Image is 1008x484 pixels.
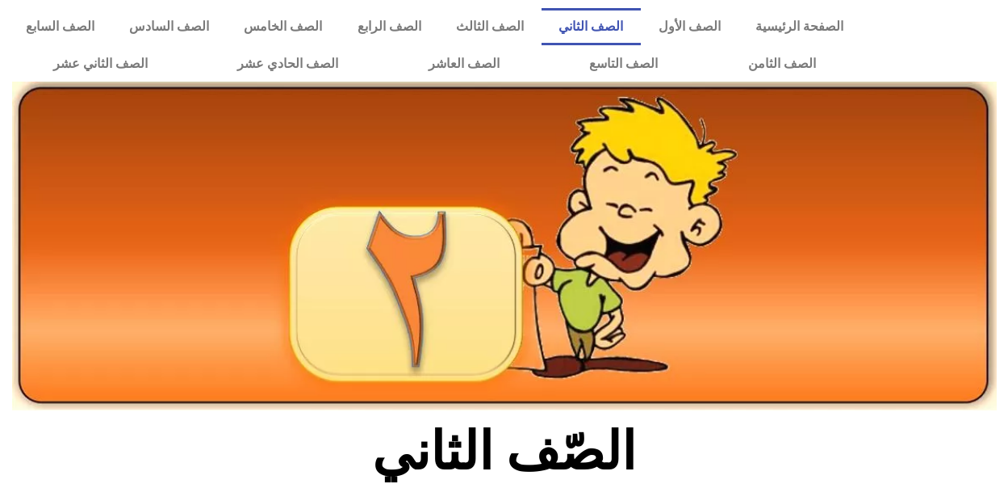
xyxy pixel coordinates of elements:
h2: الصّف الثاني [237,420,771,483]
a: الصف الأول [641,8,738,45]
a: الصف الرابع [340,8,438,45]
a: الصف العاشر [383,45,545,82]
a: الصف الثالث [438,8,541,45]
a: الصف الثاني [542,8,641,45]
a: الصفحة الرئيسية [738,8,860,45]
a: الصف السادس [111,8,226,45]
a: الصف السابع [8,8,111,45]
a: الصف الخامس [227,8,340,45]
a: الصف الثامن [703,45,861,82]
a: الصف الحادي عشر [193,45,384,82]
a: الصف التاسع [545,45,704,82]
a: الصف الثاني عشر [8,45,193,82]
